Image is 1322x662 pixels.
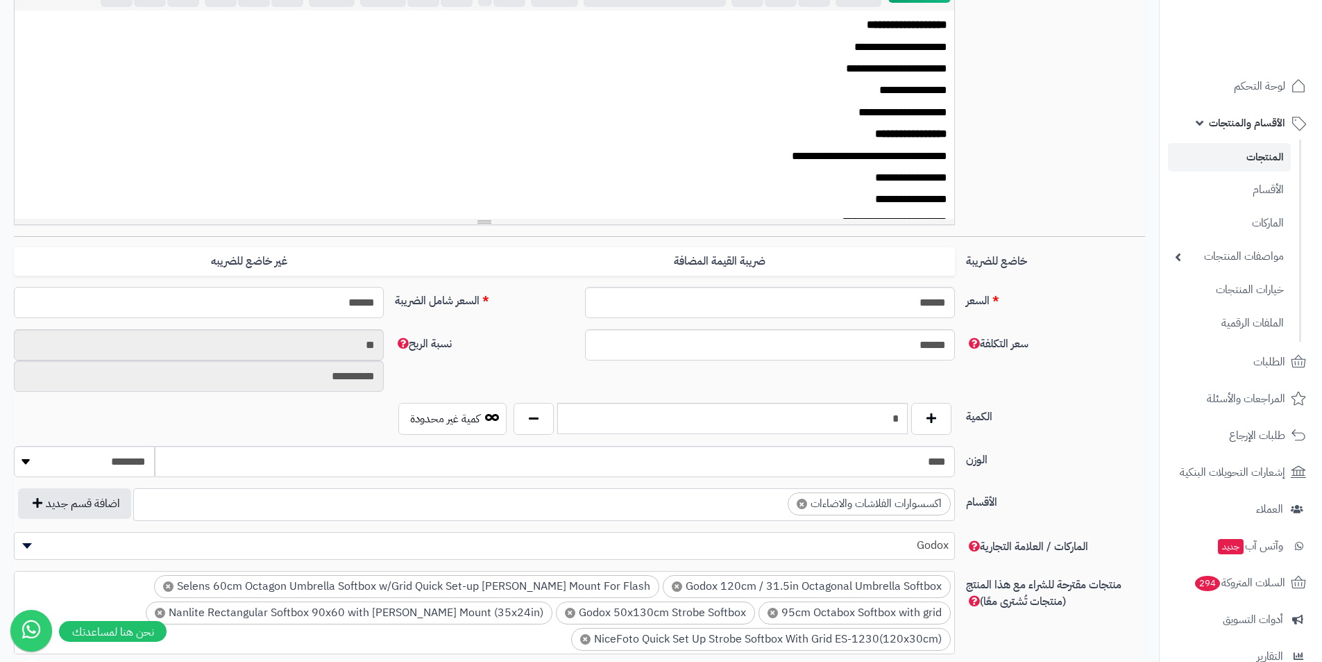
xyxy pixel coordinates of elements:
a: لوحة التحكم [1168,69,1314,103]
span: العملاء [1256,499,1283,519]
span: Godox [14,532,955,560]
span: لوحة التحكم [1234,76,1285,96]
span: 294 [1195,576,1220,591]
a: المنتجات [1168,143,1291,172]
a: الأقسام [1168,175,1291,205]
span: إشعارات التحويلات البنكية [1180,463,1285,482]
button: اضافة قسم جديد [18,488,131,519]
span: الأقسام والمنتجات [1209,113,1285,133]
a: مواصفات المنتجات [1168,242,1291,272]
a: المراجعات والأسئلة [1168,382,1314,415]
span: وآتس آب [1217,536,1283,556]
span: نسبة الربح [395,336,452,352]
a: طلبات الإرجاع [1168,419,1314,452]
span: سعر التكلفة [966,336,1028,352]
span: الماركات / العلامة التجارية [966,538,1088,555]
a: الملفات الرقمية [1168,308,1291,338]
a: السلات المتروكة294 [1168,566,1314,599]
span: × [797,499,807,509]
span: أدوات التسويق [1223,610,1283,629]
label: الوزن [960,446,1151,468]
a: خيارات المنتجات [1168,275,1291,305]
span: × [580,634,591,645]
label: غير خاضع للضريبه [14,247,484,276]
a: العملاء [1168,493,1314,526]
label: السعر [960,287,1151,309]
label: الأقسام [960,488,1151,511]
a: الطلبات [1168,345,1314,379]
li: Selens 60cm Octagon Umbrella Softbox w/Grid Quick Set-up Bowens Mount For Flash [154,575,659,598]
span: × [155,608,165,618]
span: × [565,608,575,618]
li: Nanlite Rectangular Softbox 90x60 with Bowens Mount (35x24in) [146,602,552,624]
span: السلات المتروكة [1194,573,1285,593]
span: × [768,608,778,618]
li: اكسسوارات الفلاشات والاضاءات [788,493,951,515]
label: الكمية [960,403,1151,425]
span: × [163,581,173,592]
li: Godox 50x130cm Strobe Softbox [556,602,755,624]
span: طلبات الإرجاع [1229,426,1285,445]
a: وآتس آبجديد [1168,529,1314,563]
a: أدوات التسويق [1168,603,1314,636]
label: خاضع للضريبة [960,247,1151,270]
span: الطلبات [1253,352,1285,372]
label: السعر شامل الضريبة [389,287,579,309]
span: منتجات مقترحة للشراء مع هذا المنتج (منتجات تُشترى معًا) [966,577,1121,610]
li: NiceFoto Quick Set Up Strobe Softbox With Grid ES-1230(120x30cm) [571,628,951,651]
label: ضريبة القيمة المضافة [484,247,955,276]
span: جديد [1218,539,1244,554]
span: المراجعات والأسئلة [1207,389,1285,408]
a: الماركات [1168,208,1291,238]
li: 95cm Octabox Softbox with grid [759,602,951,624]
a: إشعارات التحويلات البنكية [1168,456,1314,489]
span: Godox [15,535,954,556]
span: × [672,581,682,592]
li: Godox 120cm / 31.5in Octagonal Umbrella Softbox [663,575,951,598]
